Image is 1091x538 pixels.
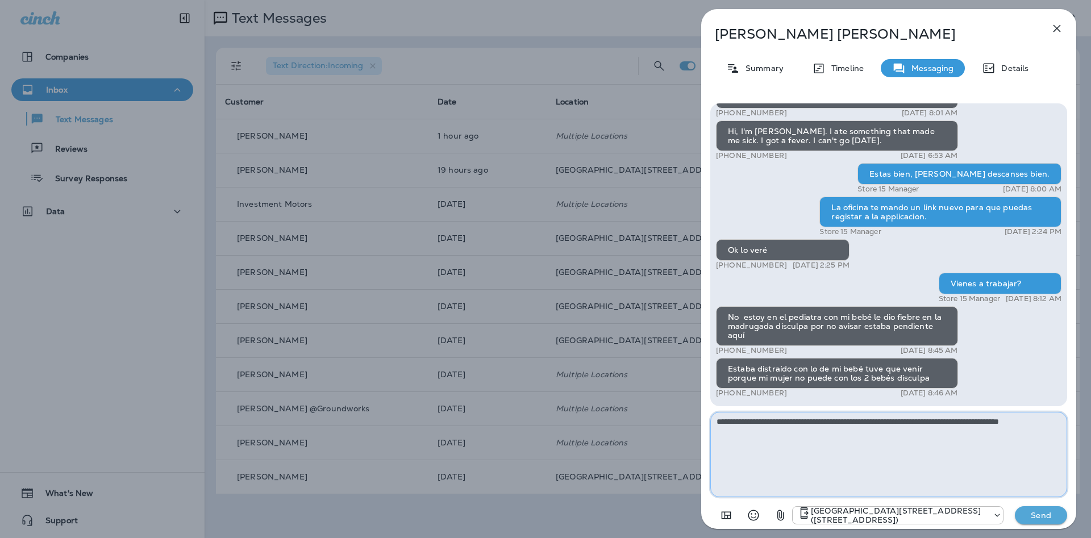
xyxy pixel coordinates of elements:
p: [DATE] 8:01 AM [902,109,958,118]
button: Send [1015,506,1067,524]
p: Send [1017,510,1065,520]
button: Add in a premade template [715,504,738,527]
p: Summary [740,64,784,73]
p: [DATE] 8:12 AM [1006,294,1061,303]
p: [PERSON_NAME] [PERSON_NAME] [715,26,1025,42]
p: [PHONE_NUMBER] [716,389,787,398]
div: No estoy en el pediatra con mi bebé le dio fiebre en la madrugada disculpa por no avisar estaba p... [716,306,958,346]
p: [DATE] 6:53 AM [901,151,958,160]
p: Store 15 Manager [819,227,881,236]
div: Hi, I'm [PERSON_NAME]. I ate something that made me sick. I got a fever. I can't go [DATE]. [716,120,958,151]
p: Details [996,64,1028,73]
p: [GEOGRAPHIC_DATA][STREET_ADDRESS] ([STREET_ADDRESS]) [811,506,987,524]
div: Estas bien, [PERSON_NAME] descanses bien. [857,163,1061,185]
p: [DATE] 8:00 AM [1003,185,1061,194]
div: Vienes a trabajar? [939,273,1061,294]
p: Timeline [826,64,864,73]
p: [PHONE_NUMBER] [716,346,787,355]
p: [PHONE_NUMBER] [716,151,787,160]
p: [DATE] 2:24 PM [1005,227,1061,236]
p: [PHONE_NUMBER] [716,109,787,118]
div: +1 (402) 891-8464 [793,506,1003,524]
p: [DATE] 8:46 AM [901,389,958,398]
p: [DATE] 8:45 AM [901,346,958,355]
div: Ok lo veré [716,239,850,261]
button: Select an emoji [742,504,765,527]
p: Messaging [906,64,953,73]
p: Store 15 Manager [857,185,919,194]
p: [DATE] 2:25 PM [793,261,850,270]
p: [PHONE_NUMBER] [716,261,787,270]
div: Estaba distraído con lo de mi bebé tuve que venir porque mi mujer no puede con los 2 bebés disculpa [716,358,958,389]
p: Store 15 Manager [939,294,1000,303]
div: La oficina te mando un link nuevo para que puedas registar a la applicacion. [819,197,1061,227]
